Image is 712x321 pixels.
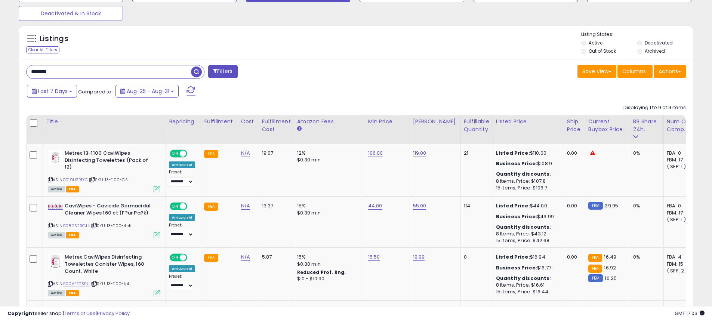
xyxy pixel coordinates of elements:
[169,223,195,240] div: Preset:
[667,118,694,133] div: Num of Comp.
[667,254,691,260] div: FBA: 4
[567,118,582,133] div: Ship Price
[297,254,359,260] div: 15%
[633,254,658,260] div: 0%
[26,46,59,53] div: Clear All Filters
[496,160,558,167] div: $108.9
[97,310,130,317] a: Privacy Policy
[496,288,558,295] div: 15 Items, Price: $16.44
[633,118,660,133] div: BB Share 24h.
[78,88,112,95] span: Compared to:
[496,254,558,260] div: $16.94
[297,150,359,157] div: 12%
[169,161,195,168] div: Amazon AI
[368,253,380,261] a: 15.50
[169,214,195,221] div: Amazon AI
[170,203,180,210] span: ON
[48,203,160,237] div: ASIN:
[496,223,550,231] b: Quantity discounts
[588,202,603,210] small: FBM
[588,265,602,273] small: FBA
[40,34,68,44] h5: Listings
[297,118,362,126] div: Amazon Fees
[241,149,250,157] a: N/A
[89,177,128,183] span: | SKU: 13-1100-CS
[496,213,537,220] b: Business Price:
[368,149,383,157] a: 106.00
[413,118,457,126] div: [PERSON_NAME]
[48,150,63,165] img: 41nk3qDUAmL._SL40_.jpg
[262,118,291,133] div: Fulfillment Cost
[589,48,616,54] label: Out of Stock
[169,170,195,186] div: Preset:
[645,40,673,46] label: Deactivated
[27,85,77,98] button: Last 7 Days
[297,157,359,163] div: $0.30 min
[496,264,537,271] b: Business Price:
[667,216,691,223] div: ( SFP: 1 )
[496,150,558,157] div: $110.00
[204,254,218,262] small: FBA
[589,40,602,46] label: Active
[654,65,686,78] button: Actions
[91,281,130,287] span: | SKU: 13-1100-1pk
[667,150,691,157] div: FBA: 0
[633,150,658,157] div: 0%
[204,150,218,158] small: FBA
[496,265,558,271] div: $16.77
[496,202,530,209] b: Listed Price:
[368,118,407,126] div: Min Price
[169,265,195,272] div: Amazon AI
[605,275,617,282] span: 16.25
[241,118,256,126] div: Cost
[604,253,616,260] span: 16.49
[496,178,558,185] div: 8 Items, Price: $107.8
[567,150,579,157] div: 0.00
[46,118,163,126] div: Title
[464,254,487,260] div: 0
[667,163,691,170] div: ( SFP: 1 )
[262,150,288,157] div: 19.07
[115,85,179,98] button: Aug-25 - Aug-31
[588,254,602,262] small: FBA
[496,171,558,178] div: :
[667,261,691,268] div: FBM: 15
[241,253,250,261] a: N/A
[48,254,63,269] img: 41l-yvn60DL._SL40_.jpg
[127,87,169,95] span: Aug-25 - Aug-31
[204,203,218,211] small: FBA
[567,254,579,260] div: 0.00
[297,269,346,275] b: Reduced Prof. Rng.
[645,48,665,54] label: Archived
[170,151,180,157] span: ON
[65,203,155,218] b: CaviWipes - Cavicide Germacidal Cleaner Wipes 160 ct (F?ur Pa?k)
[496,203,558,209] div: $44.00
[588,118,627,133] div: Current Buybox Price
[65,254,155,277] b: Metrex CaviWipes Disinfecting Towelettes Canister Wipes, 160 Count, White
[604,264,616,271] span: 16.92
[667,268,691,274] div: ( SFP: 2 )
[241,202,250,210] a: N/A
[496,237,558,244] div: 15 Items, Price: $42.68
[581,31,693,38] p: Listing States:
[667,203,691,209] div: FBA: 0
[19,6,123,21] button: Deactivated & In Stock
[675,310,705,317] span: 2025-09-8 17:03 GMT
[368,202,382,210] a: 44.00
[66,186,79,192] span: FBA
[588,274,603,282] small: FBM
[496,170,550,178] b: Quantity discounts
[38,87,68,95] span: Last 7 Days
[66,290,79,296] span: FBA
[262,203,288,209] div: 13.37
[170,254,180,261] span: ON
[464,203,487,209] div: 114
[633,203,658,209] div: 0%
[169,118,198,126] div: Repricing
[169,274,195,291] div: Preset:
[48,203,63,209] img: 41ne+xXs3VL._SL40_.jpg
[496,231,558,237] div: 8 Items, Price: $43.12
[413,149,426,157] a: 119.00
[667,210,691,216] div: FBM: 17
[496,253,530,260] b: Listed Price:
